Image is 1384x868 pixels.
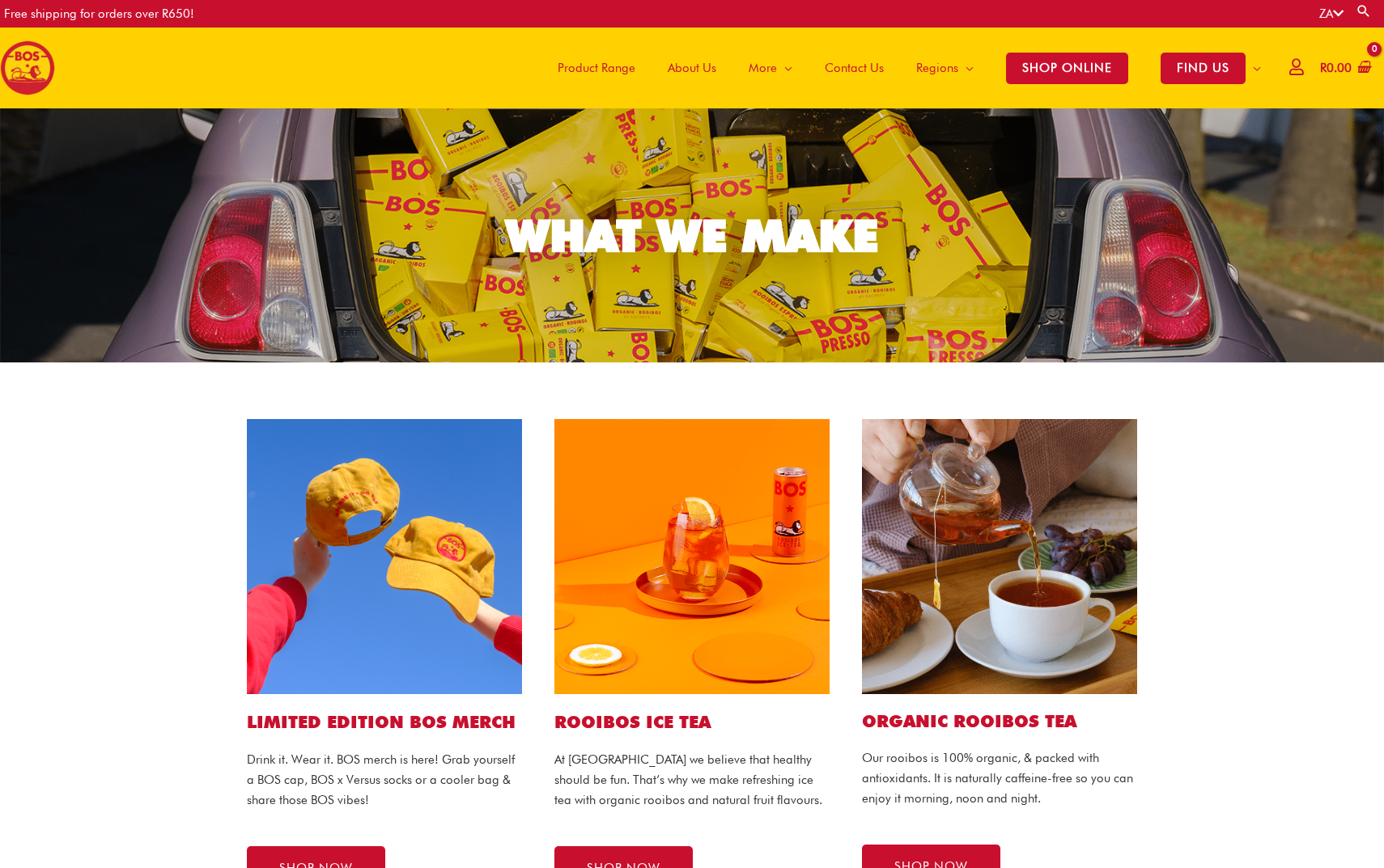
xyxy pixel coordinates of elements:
img: bos cap [247,419,522,694]
nav: Site Navigation [529,28,1277,108]
a: Product Range [541,28,652,108]
span: Contact Us [825,44,884,92]
span: More [749,44,777,92]
span: R [1320,61,1327,75]
div: WHAT WE MAKE [506,214,878,258]
span: Product Range [558,44,635,92]
span: SHOP ONLINE [1006,53,1128,84]
a: SHOP ONLINE [990,28,1144,108]
h1: LIMITED EDITION BOS MERCH [247,710,522,734]
span: FIND US [1161,53,1246,84]
p: Drink it. Wear it. BOS merch is here! Grab yourself a BOS cap, BOS x Versus socks or a cooler bag... [247,750,522,810]
a: More [732,28,809,108]
a: View Shopping Cart, empty [1317,50,1372,87]
h2: Organic ROOIBOS TEA [862,710,1137,732]
h1: ROOIBOS ICE TEA [554,710,830,734]
a: ZA [1319,6,1344,21]
span: Regions [916,44,958,92]
a: About Us [652,28,732,108]
a: Contact Us [809,28,900,108]
p: At [GEOGRAPHIC_DATA] we believe that healthy should be fun. That’s why we make refreshing ice tea... [554,750,830,810]
a: Regions [900,28,990,108]
p: Our rooibos is 100% organic, & packed with antioxidants. It is naturally caffeine-free so you can... [862,748,1137,808]
img: bos tea bags website1 [862,419,1137,694]
a: Search button [1356,3,1372,19]
span: About Us [668,44,716,92]
bdi: 0.00 [1320,61,1352,75]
